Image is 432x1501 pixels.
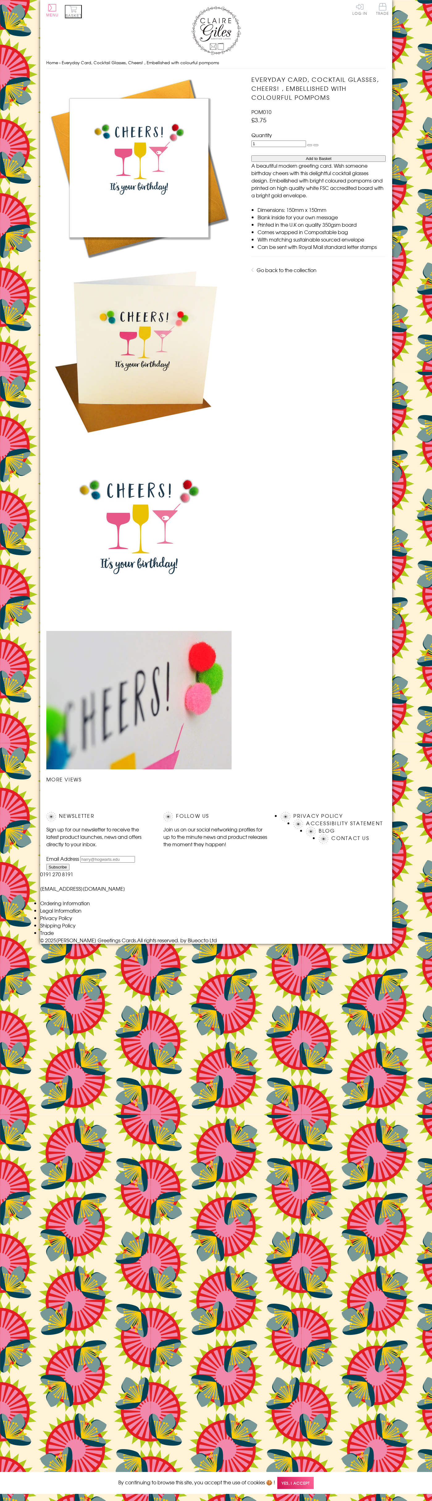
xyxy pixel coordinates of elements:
a: Trade [40,929,54,936]
span: POM010 [251,108,271,116]
span: All rights reserved. [137,936,179,944]
span: Everyday Card, Cocktail Glasses, Cheers! , Embellished with colourful pompoms [62,60,219,65]
img: Everyday Card, Cocktail Glasses, Cheers! , Embellished with colourful pompoms [46,446,232,631]
a: Legal Information [40,907,82,914]
label: Email Address [46,855,79,862]
a: 0191 270 8191 [40,870,73,878]
a: [PERSON_NAME] Greetings Cards [56,936,136,944]
li: With matching sustainable sourced envelope [258,236,386,243]
img: Everyday Card, Cocktail Glasses, Cheers! , Embellished with colourful pompoms [46,75,232,260]
a: Ordering Information [40,899,90,907]
span: Trade [376,3,389,15]
a: Privacy Policy [293,812,342,819]
li: Can be sent with Royal Mail standard letter stamps [258,243,386,250]
li: Blank inside for your own message [258,213,386,221]
img: Everyday Card, Cocktail Glasses, Cheers! , Embellished with colourful pompoms [46,260,232,446]
span: Yes, I accept [277,1477,314,1489]
nav: breadcrumbs [46,57,386,69]
li: Comes wrapped in Compostable bag [258,228,386,236]
a: Go back to the collection [257,266,317,274]
h2: Newsletter [46,812,151,821]
a: Privacy Policy [40,914,72,922]
img: Everyday Card, Cocktail Glasses, Cheers! , Embellished with colourful pompoms [46,631,232,769]
li: Printed in the U.K on quality 350gsm board [258,221,386,228]
p: Join us on our social networking profiles for up to the minute news and product releases the mome... [163,826,268,848]
li: Dimensions: 150mm x 150mm [258,206,386,213]
span: Menu [46,13,59,17]
button: Basket [65,5,82,18]
label: Quantity [251,131,272,139]
img: Claire Giles Greetings Cards [191,6,241,55]
p: A beautiful modern greeting card. Wish someone birthday cheers with this delightful cocktail glas... [251,162,386,199]
p: Sign up for our newsletter to receive the latest product launches, news and offers directly to yo... [46,826,151,848]
p: © 2025 . [40,936,392,944]
span: £3.75 [251,116,266,124]
a: Trade [376,3,389,16]
a: Blog [319,827,335,834]
input: harry@hogwarts.edu [80,856,135,863]
a: by Blueocto Ltd [180,936,217,944]
button: Menu [46,4,59,17]
a: Contact Us [331,834,369,842]
input: Subscribe [46,864,69,870]
a: Home [46,60,58,65]
a: Accessibility Statement [306,819,383,827]
h1: Everyday Card, Cocktail Glasses, Cheers! , Embellished with colourful pompoms [251,75,386,102]
h2: Follow Us [163,812,268,821]
a: [EMAIL_ADDRESS][DOMAIN_NAME] [40,885,125,892]
a: Log In [352,3,367,15]
button: Add to Basket [251,155,386,162]
a: Shipping Policy [40,922,76,929]
h3: More views [46,776,239,783]
span: › [59,60,61,65]
span: Add to Basket [306,156,331,161]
